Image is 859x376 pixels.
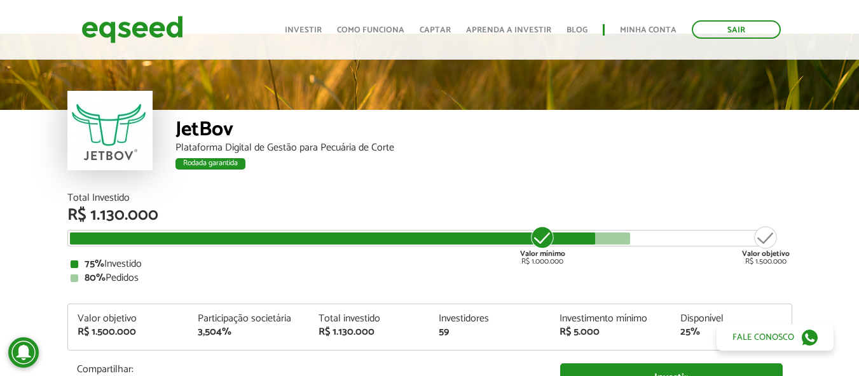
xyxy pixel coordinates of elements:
div: 3,504% [198,327,299,337]
div: R$ 1.500.000 [742,225,790,265]
div: Total investido [319,314,420,324]
a: Aprenda a investir [466,26,551,34]
a: Blog [567,26,588,34]
div: Valor objetivo [78,314,179,324]
div: R$ 1.500.000 [78,327,179,337]
div: R$ 1.000.000 [519,225,567,265]
div: Participação societária [198,314,299,324]
a: Como funciona [337,26,404,34]
div: Plataforma Digital de Gestão para Pecuária de Corte [175,143,792,153]
strong: Valor objetivo [742,248,790,260]
div: Investimento mínimo [560,314,661,324]
a: Sair [692,20,781,39]
div: Pedidos [71,273,789,283]
a: Fale conosco [717,324,834,351]
div: 59 [439,327,540,337]
strong: 75% [85,255,104,272]
div: R$ 1.130.000 [67,207,792,224]
div: JetBov [175,119,792,143]
a: Captar [420,26,451,34]
strong: Valor mínimo [520,248,565,260]
div: R$ 1.130.000 [319,327,420,337]
p: Compartilhar: [77,363,541,375]
div: Total Investido [67,193,792,203]
img: EqSeed [81,13,183,46]
div: Disponível [680,314,782,324]
div: R$ 5.000 [560,327,661,337]
a: Minha conta [620,26,677,34]
div: Investidores [439,314,540,324]
div: Rodada garantida [175,158,245,170]
strong: 80% [85,269,106,286]
a: Investir [285,26,322,34]
div: Investido [71,259,789,269]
